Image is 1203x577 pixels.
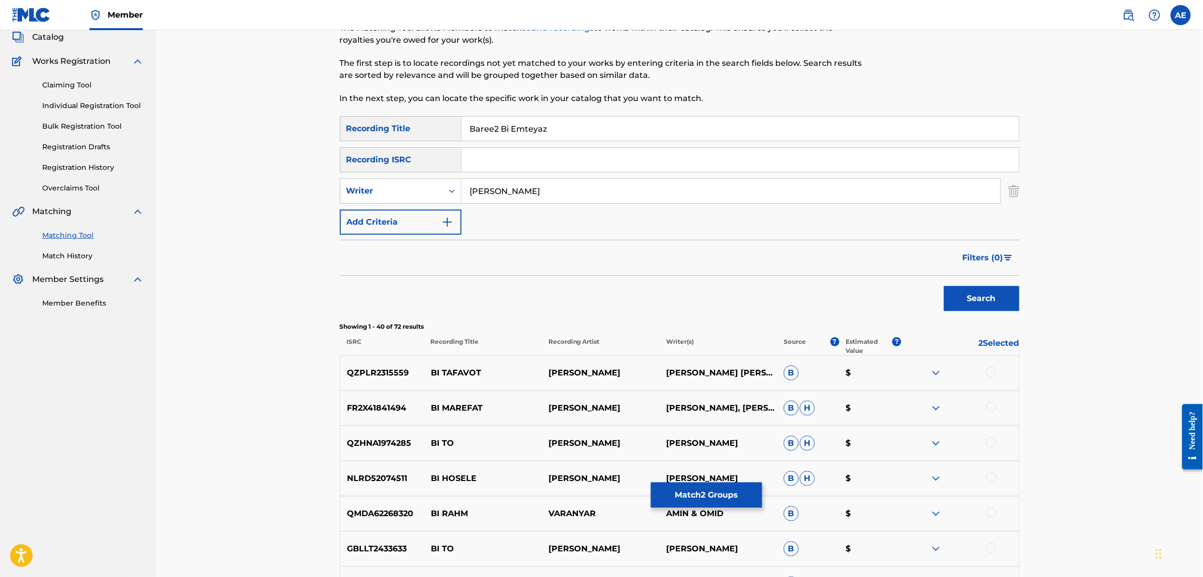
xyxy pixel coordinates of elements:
span: B [784,471,799,486]
p: Estimated Value [846,337,892,355]
span: B [784,541,799,556]
span: H [800,436,815,451]
img: Delete Criterion [1008,178,1020,204]
span: Member Settings [32,273,104,285]
p: QZHNA1974285 [340,437,425,449]
img: expand [930,437,942,449]
p: $ [839,508,901,520]
p: $ [839,402,901,414]
span: H [800,401,815,416]
img: expand [930,367,942,379]
iframe: Chat Widget [1153,529,1203,577]
p: BI RAHM [424,508,542,520]
p: [PERSON_NAME] [PERSON_NAME] [660,367,777,379]
p: [PERSON_NAME] [660,472,777,485]
p: $ [839,543,901,555]
img: filter [1004,255,1012,261]
div: User Menu [1171,5,1191,25]
p: BI TO [424,437,542,449]
a: Public Search [1119,5,1139,25]
p: Writer(s) [660,337,777,355]
span: Works Registration [32,55,111,67]
p: Recording Title [424,337,541,355]
img: expand [132,273,144,285]
p: Showing 1 - 40 of 72 results [340,322,1020,331]
a: Registration Drafts [42,142,144,152]
span: Member [108,9,143,21]
p: [PERSON_NAME] [542,543,660,555]
button: Add Criteria [340,210,461,235]
p: 2 Selected [901,337,1019,355]
p: BI MAREFAT [424,402,542,414]
p: In the next step, you can locate the specific work in your catalog that you want to match. [340,92,863,105]
img: Top Rightsholder [89,9,102,21]
p: $ [839,367,901,379]
span: B [784,506,799,521]
p: BI TAFAVOT [424,367,542,379]
span: B [784,365,799,380]
img: MLC Logo [12,8,51,22]
p: $ [839,437,901,449]
p: ISRC [340,337,424,355]
a: Matching Tool [42,230,144,241]
p: Recording Artist [542,337,660,355]
img: expand [930,472,942,485]
iframe: Resource Center [1175,397,1203,477]
span: B [784,436,799,451]
span: Catalog [32,31,64,43]
a: Match History [42,251,144,261]
img: expand [132,206,144,218]
p: QZPLR2315559 [340,367,425,379]
span: Filters ( 0 ) [963,252,1003,264]
button: Match2 Groups [651,483,762,508]
img: Works Registration [12,55,25,67]
a: Member Benefits [42,298,144,309]
img: Matching [12,206,25,218]
a: CatalogCatalog [12,31,64,43]
span: B [784,401,799,416]
a: Bulk Registration Tool [42,121,144,132]
p: VARANYAR [542,508,660,520]
p: [PERSON_NAME], [PERSON_NAME], BABAK MAFI [660,402,777,414]
span: Matching [32,206,71,218]
p: NLRD52074511 [340,472,425,485]
a: Individual Registration Tool [42,101,144,111]
img: 9d2ae6d4665cec9f34b9.svg [441,216,453,228]
img: expand [930,402,942,414]
a: Claiming Tool [42,80,144,90]
p: [PERSON_NAME] [660,437,777,449]
div: Writer [346,185,437,197]
img: search [1123,9,1135,21]
button: Filters (0) [957,245,1020,270]
p: QMDA62268320 [340,508,425,520]
span: ? [892,337,901,346]
a: Overclaims Tool [42,183,144,194]
p: [PERSON_NAME] [660,543,777,555]
p: The Matching Tool allows Members to match to works within their catalog. This ensures you'll coll... [340,22,863,46]
img: expand [930,508,942,520]
p: GBLLT2433633 [340,543,425,555]
p: BI HOSELE [424,472,542,485]
p: FR2X41841494 [340,402,425,414]
p: Source [784,337,806,355]
div: Drag [1156,539,1162,569]
img: expand [132,55,144,67]
a: Registration History [42,162,144,173]
span: ? [830,337,840,346]
p: AMIN & OMID [660,508,777,520]
img: help [1149,9,1161,21]
p: [PERSON_NAME] [542,367,660,379]
span: H [800,471,815,486]
form: Search Form [340,116,1020,316]
p: [PERSON_NAME] [542,472,660,485]
p: [PERSON_NAME] [542,437,660,449]
p: BI TO [424,543,542,555]
img: Member Settings [12,273,24,285]
p: $ [839,472,901,485]
button: Search [944,286,1020,311]
p: [PERSON_NAME] [542,402,660,414]
div: Help [1145,5,1165,25]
